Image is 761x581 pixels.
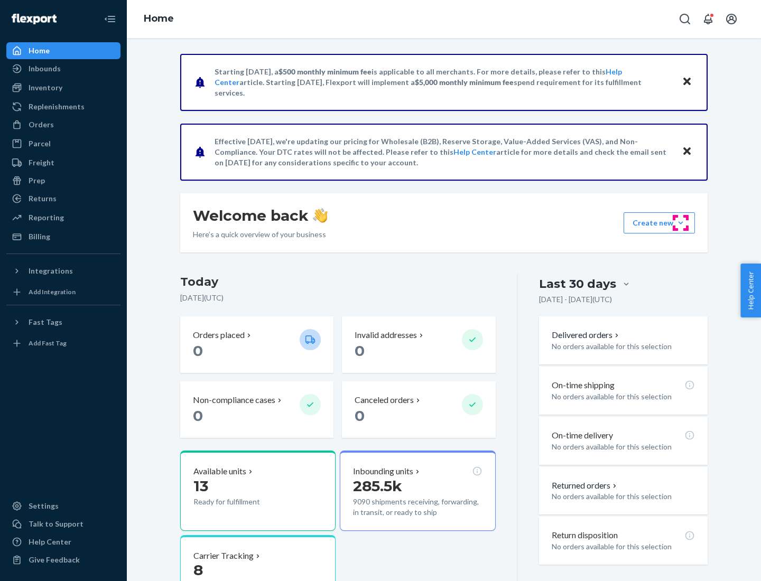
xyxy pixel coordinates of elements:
[193,496,291,507] p: Ready for fulfillment
[193,561,203,579] span: 8
[353,496,482,518] p: 9090 shipments receiving, forwarding, in transit, or ready to ship
[193,465,246,477] p: Available units
[453,147,496,156] a: Help Center
[180,274,496,290] h3: Today
[29,501,59,511] div: Settings
[342,381,495,438] button: Canceled orders 0
[135,4,182,34] ol: breadcrumbs
[215,136,672,168] p: Effective [DATE], we're updating our pricing for Wholesale (B2B), Reserve Storage, Value-Added Se...
[552,391,695,402] p: No orders available for this selection
[193,342,203,360] span: 0
[29,212,64,223] div: Reporting
[6,79,120,96] a: Inventory
[193,229,328,240] p: Here’s a quick overview of your business
[6,314,120,331] button: Fast Tags
[355,329,417,341] p: Invalid addresses
[193,407,203,425] span: 0
[552,429,613,442] p: On-time delivery
[552,541,695,552] p: No orders available for this selection
[342,316,495,373] button: Invalid addresses 0
[624,212,695,233] button: Create new
[552,329,621,341] button: Delivered orders
[29,175,45,186] div: Prep
[6,516,120,532] a: Talk to Support
[552,442,695,452] p: No orders available for this selection
[6,154,120,171] a: Freight
[29,157,54,168] div: Freight
[215,67,672,98] p: Starting [DATE], a is applicable to all merchants. For more details, please refer to this article...
[6,263,120,279] button: Integrations
[6,135,120,152] a: Parcel
[680,144,694,160] button: Close
[29,45,50,56] div: Home
[539,294,612,305] p: [DATE] - [DATE] ( UTC )
[313,208,328,223] img: hand-wave emoji
[29,555,80,565] div: Give Feedback
[193,206,328,225] h1: Welcome back
[6,116,120,133] a: Orders
[29,519,83,529] div: Talk to Support
[680,74,694,90] button: Close
[29,231,50,242] div: Billing
[193,329,245,341] p: Orders placed
[193,550,254,562] p: Carrier Tracking
[180,451,336,531] button: Available units13Ready for fulfillment
[740,264,761,317] button: Help Center
[29,101,85,112] div: Replenishments
[6,551,120,568] button: Give Feedback
[6,172,120,189] a: Prep
[698,8,719,30] button: Open notifications
[180,293,496,303] p: [DATE] ( UTC )
[29,63,61,74] div: Inbounds
[144,13,174,24] a: Home
[279,67,372,76] span: $500 monthly minimum fee
[6,42,120,59] a: Home
[193,477,208,495] span: 13
[29,266,73,276] div: Integrations
[552,529,618,541] p: Return disposition
[552,480,619,492] button: Returned orders
[552,379,615,391] p: On-time shipping
[193,394,275,406] p: Non-compliance cases
[340,451,495,531] button: Inbounding units285.5k9090 shipments receiving, forwarding, in transit, or ready to ship
[355,394,414,406] p: Canceled orders
[552,491,695,502] p: No orders available for this selection
[6,284,120,301] a: Add Integration
[674,8,695,30] button: Open Search Box
[29,339,67,348] div: Add Fast Tag
[6,190,120,207] a: Returns
[355,342,365,360] span: 0
[29,193,57,204] div: Returns
[12,14,57,24] img: Flexport logo
[29,119,54,130] div: Orders
[6,60,120,77] a: Inbounds
[6,533,120,550] a: Help Center
[6,98,120,115] a: Replenishments
[353,477,402,495] span: 285.5k
[6,228,120,245] a: Billing
[29,138,51,149] div: Parcel
[6,498,120,514] a: Settings
[415,78,514,87] span: $5,000 monthly minimum fee
[99,8,120,30] button: Close Navigation
[353,465,413,477] p: Inbounding units
[721,8,742,30] button: Open account menu
[29,287,76,296] div: Add Integration
[29,82,62,93] div: Inventory
[6,209,120,226] a: Reporting
[180,316,333,373] button: Orders placed 0
[6,335,120,352] a: Add Fast Tag
[539,276,616,292] div: Last 30 days
[355,407,365,425] span: 0
[180,381,333,438] button: Non-compliance cases 0
[29,537,71,547] div: Help Center
[552,341,695,352] p: No orders available for this selection
[29,317,62,327] div: Fast Tags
